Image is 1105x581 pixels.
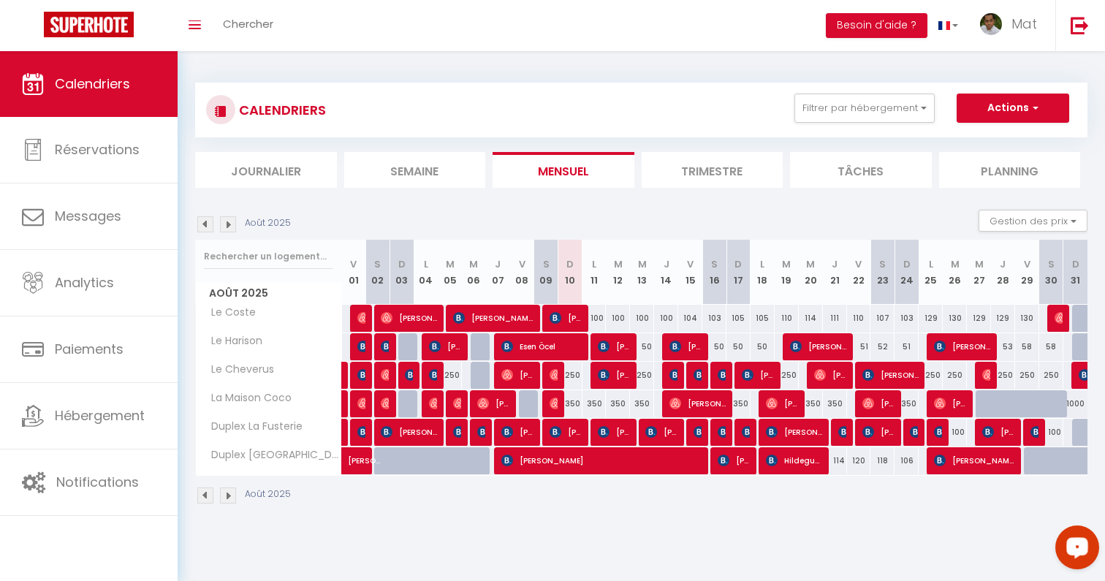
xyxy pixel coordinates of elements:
[645,418,677,446] span: [PERSON_NAME]
[534,240,558,305] th: 09
[1044,520,1105,581] iframe: LiveChat chat widget
[543,257,550,271] abbr: S
[357,361,365,389] span: [PERSON_NAME]
[429,333,461,360] span: [PERSON_NAME]
[991,305,1015,332] div: 129
[493,152,634,188] li: Mensuel
[198,305,259,321] span: Le Coste
[799,240,823,305] th: 20
[919,362,943,389] div: 250
[726,333,751,360] div: 50
[1055,304,1063,332] span: [PERSON_NAME]
[550,418,582,446] span: [PERSON_NAME]
[702,305,726,332] div: 103
[879,257,886,271] abbr: S
[598,361,630,389] span: [PERSON_NAME]
[582,240,607,305] th: 11
[374,257,381,271] abbr: S
[438,362,462,389] div: 250
[55,75,130,93] span: Calendriers
[365,240,390,305] th: 02
[582,390,607,417] div: 350
[453,390,461,417] span: [PERSON_NAME]
[718,418,726,446] span: [PERSON_NAME] [PERSON_NAME]
[943,305,967,332] div: 130
[726,240,751,305] th: 17
[381,390,389,417] span: [PERSON_NAME]
[742,361,774,389] span: [PERSON_NAME]
[669,333,702,360] span: [PERSON_NAME]
[734,257,742,271] abbr: D
[1063,390,1087,417] div: 1000
[1030,418,1038,446] span: [PERSON_NAME] [PERSON_NAME]
[847,305,871,332] div: 110
[702,240,726,305] th: 16
[847,240,871,305] th: 22
[687,257,694,271] abbr: V
[919,240,943,305] th: 25
[1015,305,1039,332] div: 130
[405,361,413,389] span: [PERSON_NAME]
[766,418,822,446] span: [PERSON_NAME]
[606,305,630,332] div: 100
[718,447,750,474] span: [PERSON_NAME]
[832,257,838,271] abbr: J
[558,240,582,305] th: 10
[669,361,677,389] span: [PERSON_NAME]
[678,305,702,332] div: 104
[348,439,381,467] span: [PERSON_NAME]
[991,333,1015,360] div: 53
[235,94,326,126] h3: CALENDRIERS
[381,361,389,389] span: [PERSON_NAME]
[344,152,486,188] li: Semaine
[991,362,1015,389] div: 250
[469,257,478,271] abbr: M
[782,257,791,271] abbr: M
[1039,333,1063,360] div: 58
[438,240,462,305] th: 05
[342,447,366,475] a: [PERSON_NAME]
[381,418,437,446] span: [PERSON_NAME]
[550,361,558,389] span: [PERSON_NAME]
[357,333,365,360] span: [PERSON_NAME]
[198,447,344,463] span: Duplex [GEOGRAPHIC_DATA][PERSON_NAME]
[223,16,273,31] span: Chercher
[195,152,337,188] li: Journalier
[1011,15,1037,33] span: Mat
[934,390,966,417] span: [PERSON_NAME]
[1000,257,1006,271] abbr: J
[606,390,630,417] div: 350
[1015,362,1039,389] div: 250
[501,361,533,389] span: [PERSON_NAME]
[429,390,437,417] span: [PERSON_NAME]
[979,210,1087,232] button: Gestion des prix
[934,333,990,360] span: [PERSON_NAME]
[694,361,702,389] span: [PERSON_NAME]
[598,418,630,446] span: [PERSON_NAME]
[903,257,911,271] abbr: D
[895,447,919,474] div: 106
[694,418,702,446] span: [PERSON_NAME]
[381,333,389,360] span: [PERSON_NAME]
[919,305,943,332] div: 129
[446,257,455,271] abbr: M
[1039,240,1063,305] th: 30
[895,333,919,360] div: 51
[806,257,815,271] abbr: M
[398,257,406,271] abbr: D
[895,305,919,332] div: 103
[799,390,823,417] div: 350
[1024,257,1030,271] abbr: V
[630,362,654,389] div: 250
[55,406,145,425] span: Hébergement
[606,240,630,305] th: 12
[751,305,775,332] div: 105
[669,390,726,417] span: [PERSON_NAME]
[943,419,967,446] div: 100
[967,240,991,305] th: 27
[823,390,847,417] div: 350
[630,333,654,360] div: 50
[934,447,1014,474] span: [PERSON_NAME]
[951,257,960,271] abbr: M
[638,257,647,271] abbr: M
